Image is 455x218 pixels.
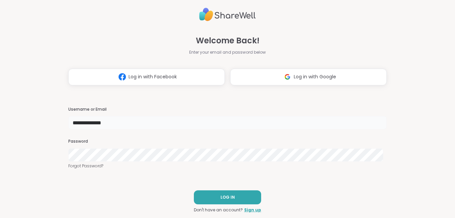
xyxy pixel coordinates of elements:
span: LOG IN [221,194,235,200]
h3: Password [68,139,387,144]
img: ShareWell Logomark [281,71,294,83]
a: Forgot Password? [68,163,387,169]
button: Log in with Google [230,69,387,85]
span: Welcome Back! [196,35,259,47]
span: Log in with Facebook [129,73,177,80]
span: Enter your email and password below [189,49,266,55]
img: ShareWell Logomark [116,71,129,83]
img: ShareWell Logo [199,5,256,24]
h3: Username or Email [68,107,387,112]
a: Sign up [244,207,261,213]
span: Log in with Google [294,73,336,80]
button: LOG IN [194,190,261,204]
button: Log in with Facebook [68,69,225,85]
span: Don't have an account? [194,207,243,213]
